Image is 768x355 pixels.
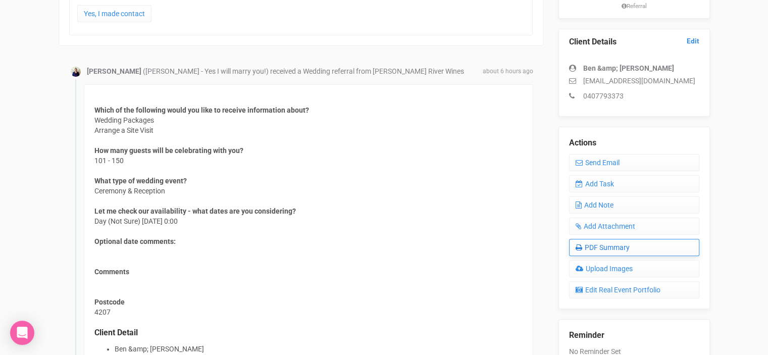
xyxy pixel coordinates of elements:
[569,281,699,298] a: Edit Real Event Portfolio
[94,268,129,276] strong: Comments
[569,2,699,11] small: Referral
[569,91,699,101] p: 0407793373
[94,146,243,155] strong: How many guests will be celebrating with you?
[77,5,151,22] a: Yes, I made contact
[569,260,699,277] a: Upload Images
[94,145,243,166] span: 101 - 150
[94,176,187,196] span: Ceremony & Reception
[143,67,464,75] span: ([PERSON_NAME] - Yes I will marry you!) received a Wedding referral from [PERSON_NAME] River Wines
[569,76,699,86] p: [EMAIL_ADDRESS][DOMAIN_NAME]
[94,106,309,114] strong: Which of the following would you like to receive information about?
[569,239,699,256] a: PDF Summary
[569,218,699,235] a: Add Attachment
[569,154,699,171] a: Send Email
[569,196,699,214] a: Add Note
[115,344,523,354] li: Ben &amp; [PERSON_NAME]
[71,67,81,77] img: open-uri20200401-4-bba0o7
[569,175,699,192] a: Add Task
[569,36,699,48] legend: Client Details
[94,298,125,306] strong: Postcode
[10,321,34,345] div: Open Intercom Messenger
[569,330,699,341] legend: Reminder
[583,64,674,72] strong: Ben &amp; [PERSON_NAME]
[94,177,187,185] strong: What type of wedding event?
[687,36,699,46] a: Edit
[94,237,176,245] strong: Optional date comments:
[483,67,533,76] span: about 6 hours ago
[94,105,309,125] span: Wedding Packages
[569,137,699,149] legend: Actions
[94,207,296,215] strong: Let me check our availability - what dates are you considering?
[94,327,523,339] legend: Client Detail
[87,67,141,75] strong: [PERSON_NAME]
